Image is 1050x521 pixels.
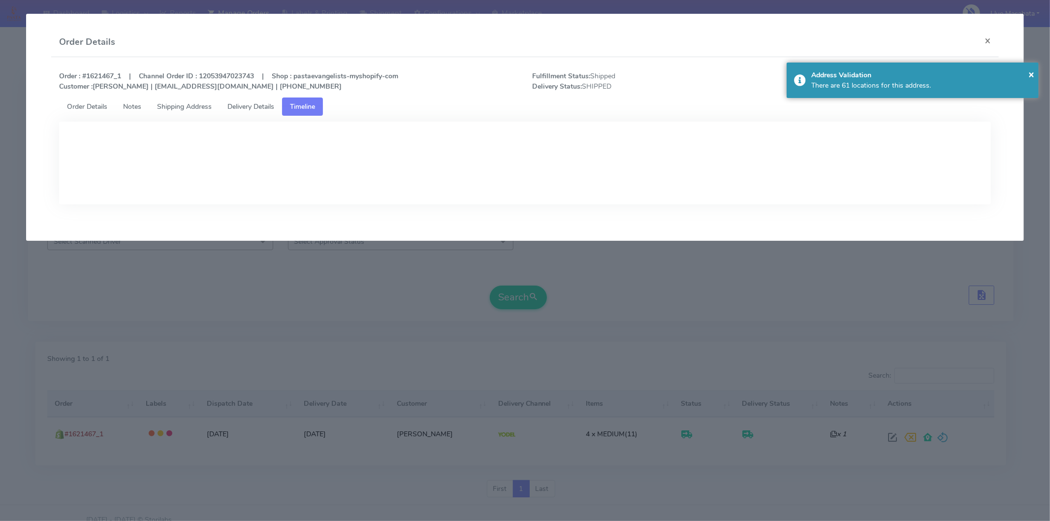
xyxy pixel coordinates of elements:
[59,98,991,116] ul: Tabs
[532,82,582,91] strong: Delivery Status:
[123,102,141,111] span: Notes
[67,102,107,111] span: Order Details
[811,70,1031,80] div: Address Validation
[157,102,212,111] span: Shipping Address
[59,71,398,91] strong: Order : #1621467_1 | Channel Order ID : 12053947023743 | Shop : pastaevangelists-myshopify-com [P...
[811,80,1031,91] div: There are 61 locations for this address.
[977,28,999,54] button: Close
[525,71,762,92] span: Shipped SHIPPED
[227,102,274,111] span: Delivery Details
[1028,67,1034,81] span: ×
[1028,67,1034,82] button: Close
[59,35,115,49] h4: Order Details
[290,102,315,111] span: Timeline
[59,82,93,91] strong: Customer :
[532,71,590,81] strong: Fulfillment Status:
